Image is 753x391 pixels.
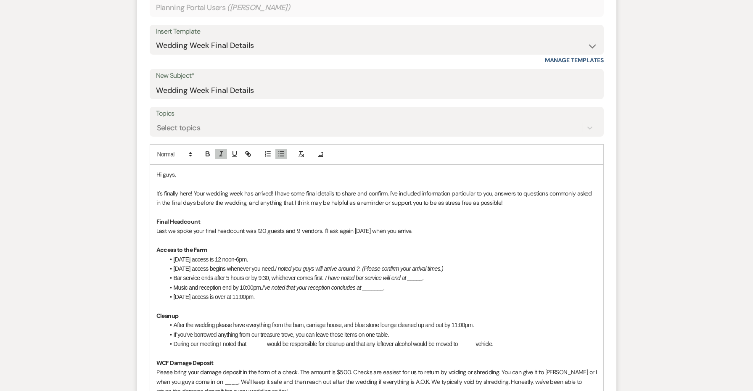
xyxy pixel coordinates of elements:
strong: WCF Damage Deposit [156,359,214,367]
em: I've noted that your reception concludes at _______. [262,284,385,291]
span: [DATE] access begins whenever you need. [174,265,275,272]
div: Insert Template [156,26,597,38]
span: Music and reception end by 10:00pm. [174,284,262,291]
em: . I have noted bar service will end at _____. [322,275,424,281]
span: [DATE] access is 12 noon-6pm. [174,256,248,263]
label: Topics [156,108,597,120]
span: Bar service ends after 5 hours or by 9:30, whichever comes first [174,275,322,281]
span: After the wedding please have everything from the barn, carriage house, and blue stone lounge cle... [174,322,474,328]
strong: Final Headcount [156,218,201,225]
p: Last we spoke your final headcount was 120 guests and 9 vendors. I'll ask again [DATE] when you a... [156,226,597,235]
strong: Cleanup [156,312,179,320]
div: Select topics [157,122,201,134]
span: [DATE] access is over at 11:00pm. [174,293,255,300]
span: If you've borrowed anything from our treasure trove, you can leave those items on one table. [174,331,389,338]
p: Hi guys, [156,170,597,179]
strong: Access to the Farm [156,246,207,254]
p: It's finally here! Your wedding week has arrived! I have some final details to share and confirm.... [156,189,597,208]
a: Manage Templates [545,56,604,64]
label: New Subject* [156,70,597,82]
span: ( [PERSON_NAME] ) [227,2,290,13]
em: I noted you guys will arrive around ?. (Please confirm your arrival times.) [275,265,443,272]
span: During our meeting I noted that ______ would be responsible for cleanup and that any leftover alc... [174,341,494,347]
